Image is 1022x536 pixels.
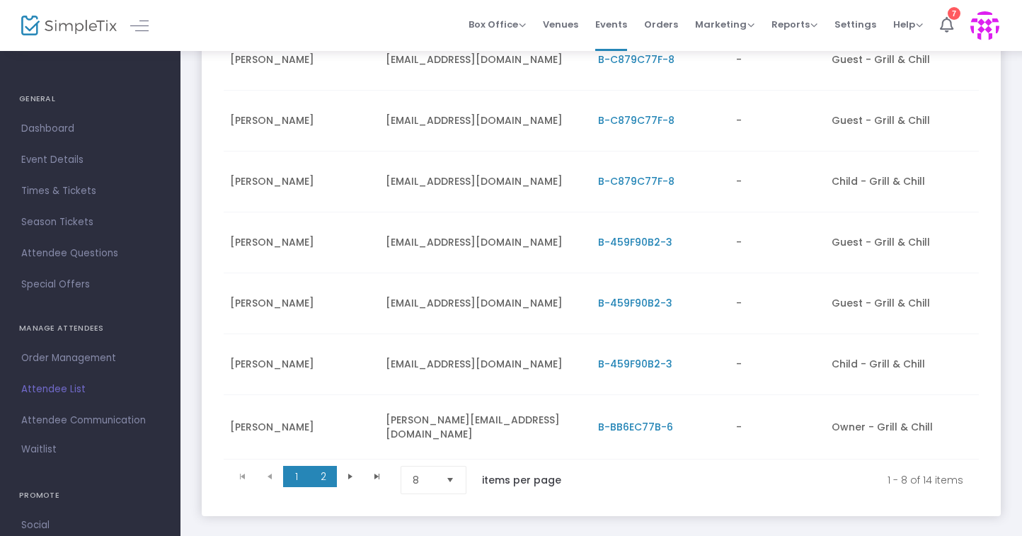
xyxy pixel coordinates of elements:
span: Attendee Questions [21,244,159,263]
h4: GENERAL [19,85,161,113]
td: [EMAIL_ADDRESS][DOMAIN_NAME] [377,334,590,395]
td: [EMAIL_ADDRESS][DOMAIN_NAME] [377,212,590,273]
span: Event Details [21,151,159,169]
span: - [736,420,742,434]
h4: MANAGE ATTENDEES [19,314,161,343]
span: - [736,296,742,310]
span: Events [595,6,627,42]
span: B-459F90B2-3 [598,235,672,249]
td: [PERSON_NAME] [222,91,377,152]
span: Dashboard [21,120,159,138]
td: [PERSON_NAME][EMAIL_ADDRESS][DOMAIN_NAME] [377,395,590,460]
span: Page 2 [310,466,337,487]
td: [PERSON_NAME] [222,152,377,212]
div: 7 [948,7,960,20]
td: [EMAIL_ADDRESS][DOMAIN_NAME] [377,152,590,212]
span: B-C879C77F-8 [598,52,674,67]
span: Go to the next page [345,471,356,482]
kendo-pager-info: 1 - 8 of 14 items [591,466,963,494]
label: items per page [482,473,561,487]
span: Times & Tickets [21,182,159,200]
td: [EMAIL_ADDRESS][DOMAIN_NAME] [377,91,590,152]
span: B-459F90B2-3 [598,296,672,310]
h4: PROMOTE [19,481,161,510]
span: Help [893,18,923,31]
span: Marketing [695,18,754,31]
span: B-C879C77F-8 [598,174,674,188]
td: Guest - Grill & Chill [823,91,979,152]
span: Attendee Communication [21,411,159,430]
td: [EMAIL_ADDRESS][DOMAIN_NAME] [377,273,590,334]
span: Attendee List [21,380,159,399]
td: [PERSON_NAME] [222,273,377,334]
td: [PERSON_NAME] [222,334,377,395]
td: [PERSON_NAME] [222,30,377,91]
span: Waitlist [21,443,57,457]
span: Reports [771,18,817,31]
td: [EMAIL_ADDRESS][DOMAIN_NAME] [377,30,590,91]
span: - [736,113,742,127]
span: Box Office [469,18,526,31]
span: Order Management [21,349,159,367]
span: - [736,174,742,188]
td: Child - Grill & Chill [823,334,979,395]
span: Settings [834,6,876,42]
span: Page 1 [283,466,310,487]
span: B-C879C77F-8 [598,113,674,127]
td: Child - Grill & Chill [823,152,979,212]
span: Social [21,516,159,535]
span: Orders [644,6,678,42]
span: Go to the last page [364,466,391,487]
span: Go to the last page [372,471,383,482]
span: B-459F90B2-3 [598,357,672,371]
span: - [736,52,742,67]
td: Guest - Grill & Chill [823,273,979,334]
span: Season Tickets [21,213,159,232]
span: B-BB6EC77B-6 [598,420,673,434]
td: [PERSON_NAME] [222,395,377,460]
span: - [736,235,742,249]
td: Guest - Grill & Chill [823,212,979,273]
span: 8 [413,473,435,487]
button: Select [440,467,460,494]
td: Owner - Grill & Chill [823,395,979,460]
td: [PERSON_NAME] [222,212,377,273]
span: Venues [543,6,578,42]
td: Guest - Grill & Chill [823,30,979,91]
span: - [736,357,742,371]
span: Special Offers [21,275,159,294]
span: Go to the next page [337,466,364,487]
